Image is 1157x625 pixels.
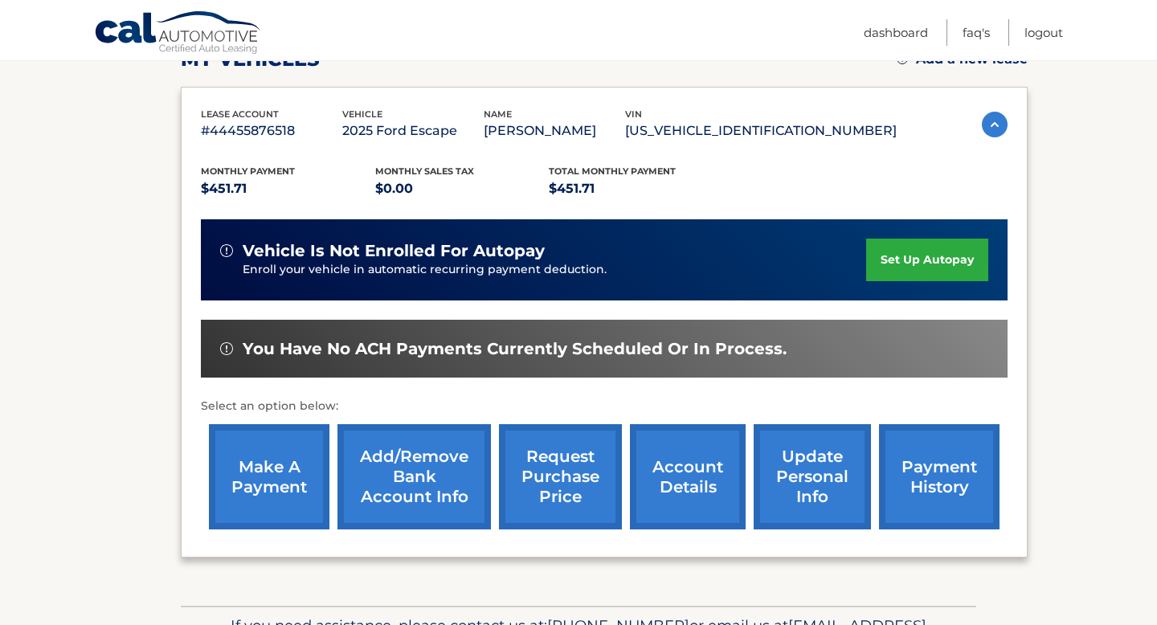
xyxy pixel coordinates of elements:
[201,108,279,120] span: lease account
[625,120,897,142] p: [US_VEHICLE_IDENTIFICATION_NUMBER]
[94,10,263,57] a: Cal Automotive
[375,165,474,177] span: Monthly sales Tax
[879,424,1000,529] a: payment history
[484,108,512,120] span: name
[220,342,233,355] img: alert-white.svg
[243,261,866,279] p: Enroll your vehicle in automatic recurring payment deduction.
[963,19,990,46] a: FAQ's
[243,339,787,359] span: You have no ACH payments currently scheduled or in process.
[375,178,550,200] p: $0.00
[866,239,988,281] a: set up autopay
[982,112,1008,137] img: accordion-active.svg
[337,424,491,529] a: Add/Remove bank account info
[499,424,622,529] a: request purchase price
[484,120,625,142] p: [PERSON_NAME]
[754,424,871,529] a: update personal info
[1024,19,1063,46] a: Logout
[201,397,1008,416] p: Select an option below:
[201,120,342,142] p: #44455876518
[209,424,329,529] a: make a payment
[864,19,928,46] a: Dashboard
[630,424,746,529] a: account details
[549,178,723,200] p: $451.71
[243,241,545,261] span: vehicle is not enrolled for autopay
[549,165,676,177] span: Total Monthly Payment
[625,108,642,120] span: vin
[342,108,382,120] span: vehicle
[342,120,484,142] p: 2025 Ford Escape
[201,165,295,177] span: Monthly Payment
[201,178,375,200] p: $451.71
[220,244,233,257] img: alert-white.svg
